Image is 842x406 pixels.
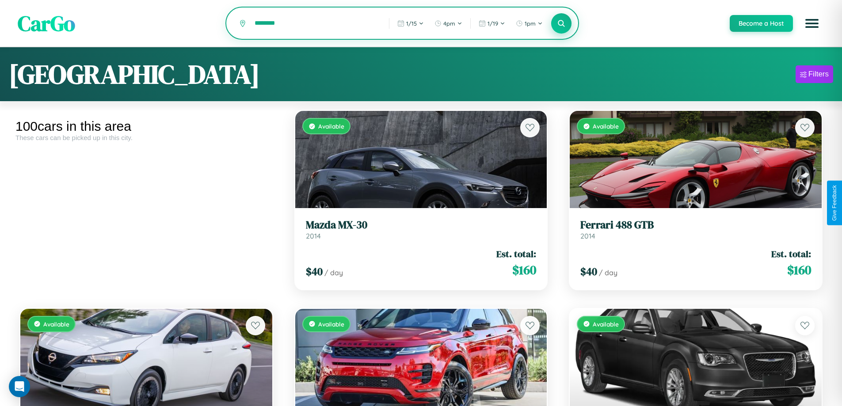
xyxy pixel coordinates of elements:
span: Available [318,122,344,130]
span: 1 / 15 [406,20,417,27]
h1: [GEOGRAPHIC_DATA] [9,56,260,92]
span: 1pm [525,20,536,27]
button: Filters [796,65,833,83]
span: $ 40 [306,264,323,279]
div: 100 cars in this area [15,119,277,134]
span: $ 160 [787,261,811,279]
div: These cars can be picked up in this city. [15,134,277,141]
span: Available [593,122,619,130]
div: Open Intercom Messenger [9,376,30,397]
button: Become a Host [730,15,793,32]
span: $ 40 [580,264,597,279]
span: Available [43,320,69,328]
span: Available [593,320,619,328]
span: Available [318,320,344,328]
span: 1 / 19 [488,20,498,27]
button: 1/19 [474,16,510,30]
div: Give Feedback [831,185,838,221]
span: 4pm [443,20,455,27]
h3: Ferrari 488 GTB [580,219,811,231]
span: / day [324,268,343,277]
span: Est. total: [771,247,811,260]
h3: Mazda MX-30 [306,219,537,231]
span: $ 160 [512,261,536,279]
a: Mazda MX-302014 [306,219,537,240]
span: / day [599,268,617,277]
span: 2014 [306,231,321,240]
button: Open menu [800,11,824,36]
button: 1pm [511,16,547,30]
button: 4pm [430,16,467,30]
a: Ferrari 488 GTB2014 [580,219,811,240]
button: 1/15 [393,16,428,30]
span: Est. total: [496,247,536,260]
div: Filters [808,70,829,79]
span: 2014 [580,231,595,240]
span: CarGo [18,9,75,38]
